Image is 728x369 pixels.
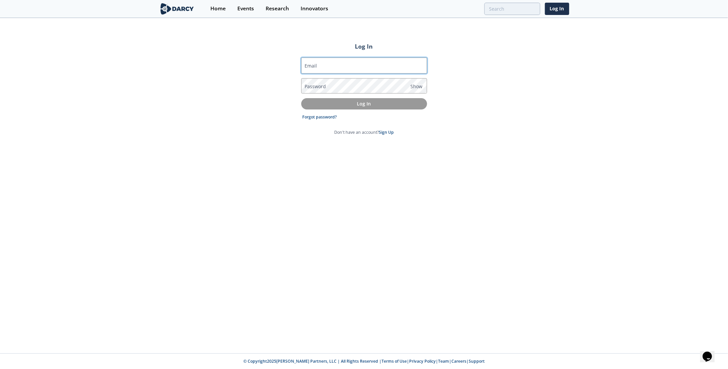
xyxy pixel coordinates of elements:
a: Team [438,358,449,364]
a: Forgot password? [302,114,337,120]
p: Log In [306,100,422,107]
a: Careers [451,358,466,364]
a: Support [469,358,485,364]
label: Password [305,83,326,90]
div: Events [237,6,254,11]
p: © Copyright 2025 [PERSON_NAME] Partners, LLC | All Rights Reserved | | | | | [118,358,610,364]
div: Home [210,6,226,11]
input: Advanced Search [484,3,540,15]
div: Research [266,6,289,11]
iframe: chat widget [700,342,721,362]
img: logo-wide.svg [159,3,195,15]
button: Log In [301,98,427,109]
div: Innovators [301,6,328,11]
a: Terms of Use [381,358,407,364]
a: Privacy Policy [409,358,436,364]
a: Sign Up [379,129,394,135]
span: Show [411,83,423,90]
a: Log In [545,3,569,15]
p: Don't have an account? [334,129,394,135]
h2: Log In [301,42,427,51]
label: Email [305,62,317,69]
